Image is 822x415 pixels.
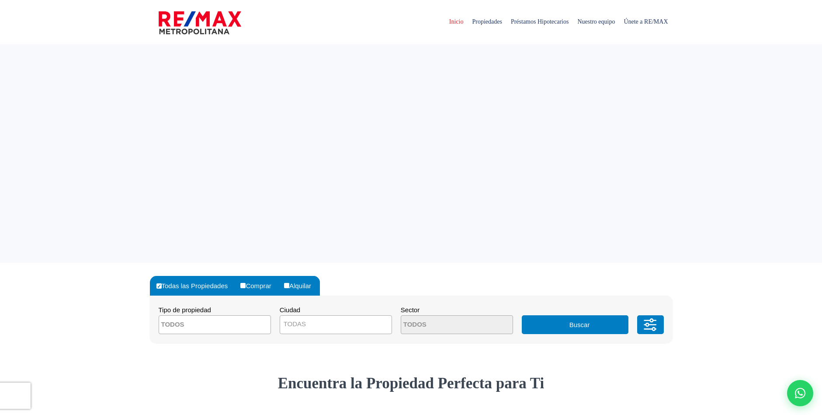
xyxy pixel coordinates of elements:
[445,9,468,35] span: Inicio
[468,9,506,35] span: Propiedades
[280,318,392,330] span: TODAS
[284,283,289,288] input: Alquilar
[156,283,162,289] input: Todas las Propiedades
[240,283,246,288] input: Comprar
[522,315,628,334] button: Buscar
[280,306,301,314] span: Ciudad
[573,9,619,35] span: Nuestro equipo
[159,306,211,314] span: Tipo de propiedad
[278,375,545,392] strong: Encuentra la Propiedad Perfecta para Ti
[238,276,280,296] label: Comprar
[506,9,573,35] span: Préstamos Hipotecarios
[154,276,237,296] label: Todas las Propiedades
[282,276,320,296] label: Alquilar
[401,306,420,314] span: Sector
[401,316,486,335] textarea: Search
[159,10,241,36] img: remax-metropolitana-logo
[619,9,672,35] span: Únete a RE/MAX
[159,316,244,335] textarea: Search
[280,315,392,334] span: TODAS
[284,320,306,328] span: TODAS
